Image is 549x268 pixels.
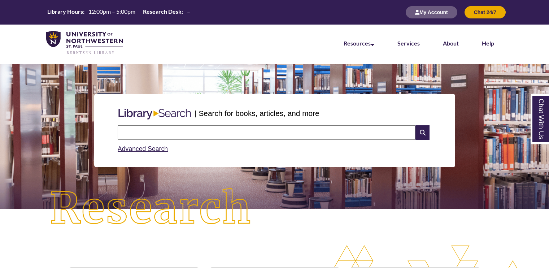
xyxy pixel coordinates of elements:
[482,40,494,47] a: Help
[115,106,195,122] img: Libary Search
[118,145,168,152] a: Advanced Search
[88,8,135,15] span: 12:00pm – 5:00pm
[406,6,457,18] button: My Account
[465,6,506,18] button: Chat 24/7
[443,40,459,47] a: About
[187,8,190,15] span: –
[44,8,193,17] a: Hours Today
[140,8,184,16] th: Research Desk:
[344,40,374,47] a: Resources
[415,125,429,140] i: Search
[27,166,274,252] img: Research
[465,9,506,15] a: Chat 24/7
[44,8,86,16] th: Library Hours:
[195,108,319,119] p: | Search for books, articles, and more
[406,9,457,15] a: My Account
[46,31,123,55] img: UNWSP Library Logo
[397,40,420,47] a: Services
